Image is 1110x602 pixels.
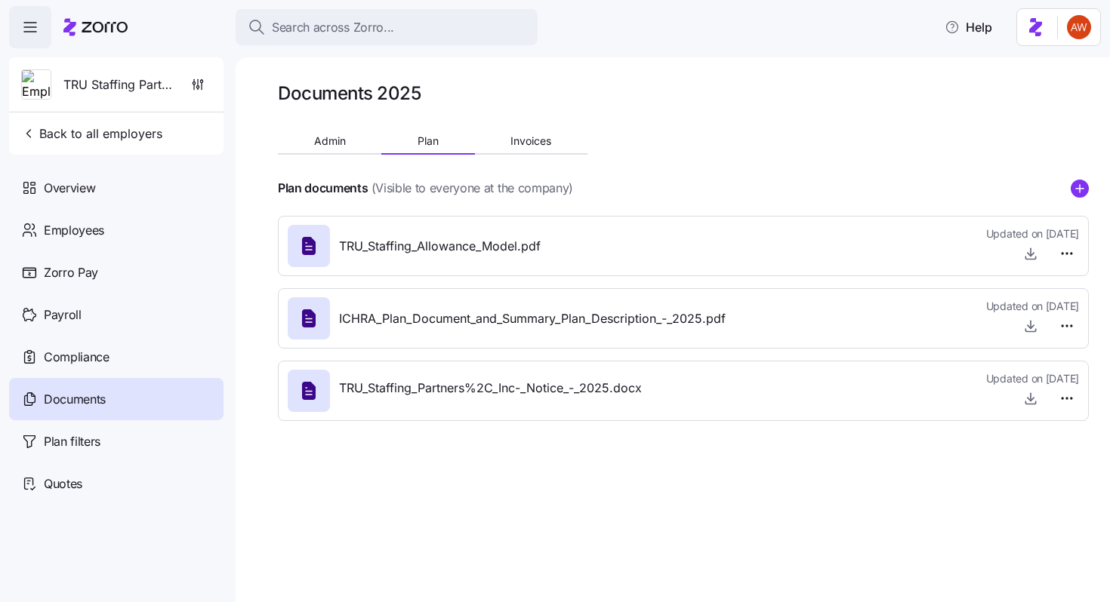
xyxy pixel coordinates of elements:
[22,70,51,100] img: Employer logo
[933,12,1004,42] button: Help
[9,336,224,378] a: Compliance
[15,118,168,149] button: Back to all employers
[986,226,1079,241] span: Updated on [DATE]
[44,432,100,451] span: Plan filters
[44,221,104,240] span: Employees
[339,379,642,398] span: TRU_Staffing_Partners%2C_Inc-_Notice_-_2025.docx
[510,136,551,146] span: Invoices
[44,390,106,409] span: Documents
[44,263,98,282] span: Zorro Pay
[44,179,95,198] span: Overview
[9,167,224,209] a: Overview
[9,251,224,293] a: Zorro Pay
[9,420,224,462] a: Plan filters
[1071,180,1089,198] svg: add icon
[986,299,1079,314] span: Updated on [DATE]
[236,9,538,45] button: Search across Zorro...
[945,18,992,36] span: Help
[1067,15,1091,39] img: 3c671664b44671044fa8929adf5007c6
[418,136,439,146] span: Plan
[272,18,394,37] span: Search across Zorro...
[44,306,82,324] span: Payroll
[9,378,224,420] a: Documents
[986,371,1079,386] span: Updated on [DATE]
[314,136,346,146] span: Admin
[278,81,421,105] h1: Documents 2025
[63,75,172,94] span: TRU Staffing Partners, Inc
[278,180,368,197] h4: Plan documents
[9,462,224,505] a: Quotes
[44,348,109,367] span: Compliance
[339,237,541,256] span: TRU_Staffing_Allowance_Model.pdf
[21,124,162,143] span: Back to all employers
[9,209,224,251] a: Employees
[372,179,573,198] span: (Visible to everyone at the company)
[44,475,82,493] span: Quotes
[339,309,726,328] span: ICHRA_Plan_Document_and_Summary_Plan_Description_-_2025.pdf
[9,293,224,336] a: Payroll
